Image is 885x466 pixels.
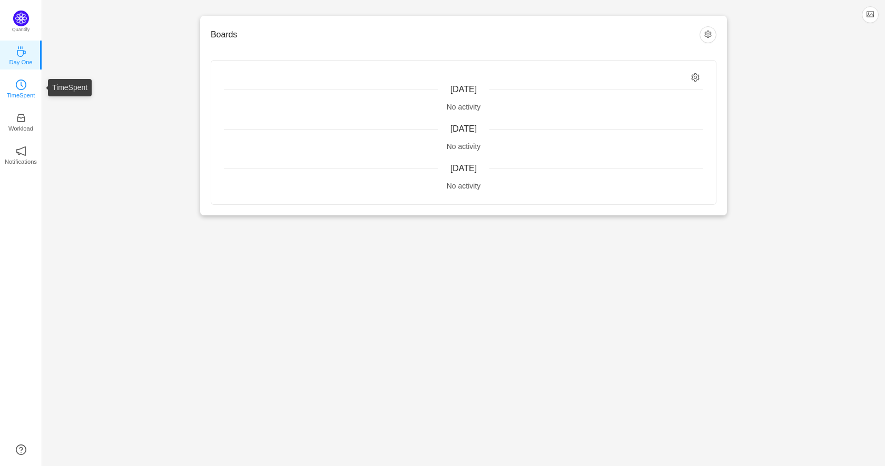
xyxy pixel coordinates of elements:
i: icon: setting [691,73,700,82]
p: Workload [8,124,33,133]
span: [DATE] [450,164,477,173]
button: icon: picture [862,6,879,23]
div: No activity [224,181,703,192]
div: No activity [224,141,703,152]
a: icon: inboxWorkload [16,116,26,126]
span: [DATE] [450,124,477,133]
a: icon: question-circle [16,444,26,455]
i: icon: clock-circle [16,80,26,90]
i: icon: notification [16,146,26,156]
p: TimeSpent [7,91,35,100]
h3: Boards [211,29,700,40]
p: Quantify [12,26,30,34]
a: icon: clock-circleTimeSpent [16,83,26,93]
button: icon: setting [700,26,716,43]
a: icon: coffeeDay One [16,49,26,60]
p: Day One [9,57,32,67]
div: No activity [224,102,703,113]
i: icon: inbox [16,113,26,123]
i: icon: coffee [16,46,26,57]
p: Notifications [5,157,37,166]
a: icon: notificationNotifications [16,149,26,160]
span: [DATE] [450,85,477,94]
img: Quantify [13,11,29,26]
